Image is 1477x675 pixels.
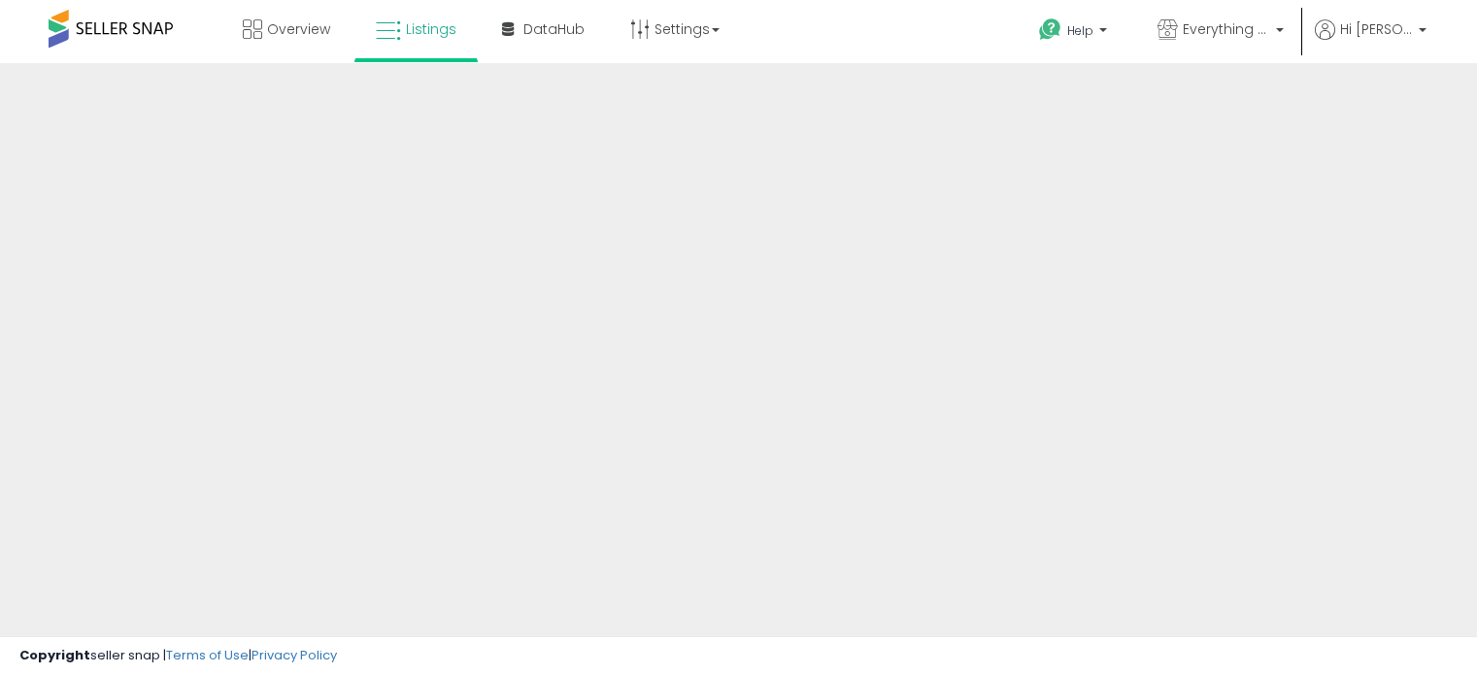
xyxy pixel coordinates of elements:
[1183,19,1270,39] span: Everything Under The Hut
[1024,3,1126,63] a: Help
[19,646,90,664] strong: Copyright
[267,19,330,39] span: Overview
[1038,17,1062,42] i: Get Help
[523,19,585,39] span: DataHub
[1340,19,1413,39] span: Hi [PERSON_NAME]
[1315,19,1427,63] a: Hi [PERSON_NAME]
[166,646,249,664] a: Terms of Use
[406,19,456,39] span: Listings
[1067,22,1093,39] span: Help
[252,646,337,664] a: Privacy Policy
[19,647,337,665] div: seller snap | |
